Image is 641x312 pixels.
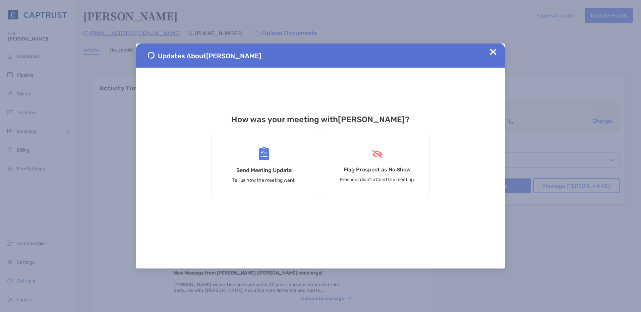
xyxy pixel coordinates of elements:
h4: Flag Prospect as No Show [344,166,411,173]
img: Flag Prospect as No Show [371,150,384,158]
img: Send Meeting Update [259,147,269,160]
h3: How was your meeting with [PERSON_NAME] ? [212,115,429,124]
img: Send Meeting Update 1 [148,52,155,59]
img: Close Updates Zoe [490,49,497,55]
h4: Send Meeting Update [236,167,292,173]
p: Prospect didn’t attend the meeting. [340,177,415,182]
span: Updates About [PERSON_NAME] [158,52,261,60]
p: Tell us how the meeting went. [232,177,296,183]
